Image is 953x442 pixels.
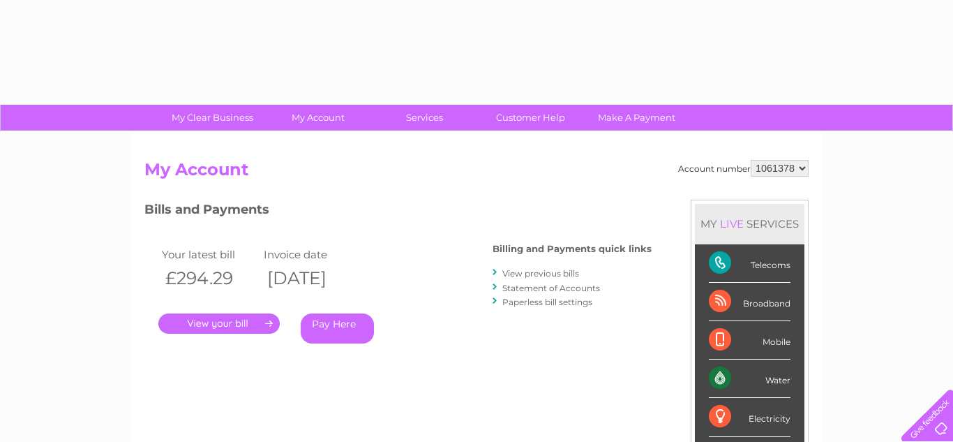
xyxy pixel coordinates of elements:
[301,314,374,344] a: Pay Here
[709,283,790,321] div: Broadband
[260,264,362,293] th: [DATE]
[717,217,746,230] div: LIVE
[367,105,482,131] a: Services
[502,297,592,307] a: Paperless bill settings
[709,321,790,360] div: Mobile
[579,105,694,131] a: Make A Payment
[502,283,600,293] a: Statement of Accounts
[158,314,280,334] a: .
[678,160,809,177] div: Account number
[709,398,790,436] div: Electricity
[144,200,652,224] h3: Bills and Payments
[158,264,260,293] th: £294.29
[502,268,579,279] a: View previous bills
[709,244,790,283] div: Telecoms
[158,245,260,264] td: Your latest bill
[709,360,790,398] div: Water
[493,244,652,254] h4: Billing and Payments quick links
[261,105,376,131] a: My Account
[260,245,362,264] td: Invoice date
[695,204,804,244] div: MY SERVICES
[144,160,809,186] h2: My Account
[473,105,588,131] a: Customer Help
[155,105,270,131] a: My Clear Business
